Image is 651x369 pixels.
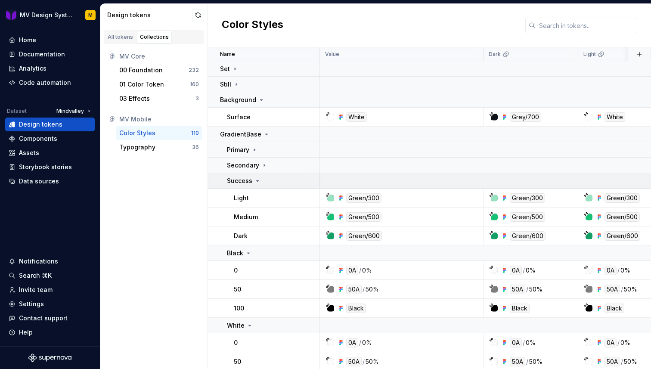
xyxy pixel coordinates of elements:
[526,357,528,366] div: /
[6,10,16,20] img: b3ac2a31-7ea9-4fd1-9cb6-08b90a735998.png
[346,338,358,347] div: 0A
[346,112,367,122] div: White
[190,81,199,88] div: 160
[510,304,530,313] div: Black
[116,126,202,140] button: Color Styles110
[510,338,522,347] div: 0A
[107,11,192,19] div: Design tokens
[227,321,245,330] p: White
[617,266,620,275] div: /
[529,285,542,294] div: 50%
[510,193,545,203] div: Green/300
[19,300,44,308] div: Settings
[5,311,95,325] button: Contact support
[604,193,640,203] div: Green/300
[28,353,71,362] a: Supernova Logo
[119,129,155,137] div: Color Styles
[5,174,95,188] a: Data sources
[116,78,202,91] button: 01 Color Token160
[7,108,27,115] div: Dataset
[366,285,379,294] div: 50%
[5,326,95,339] button: Help
[2,6,98,24] button: MV Design System MobileM
[189,67,199,74] div: 232
[604,304,624,313] div: Black
[523,266,525,275] div: /
[620,338,630,347] div: 0%
[119,52,199,61] div: MV Core
[583,51,596,58] p: Light
[227,146,249,154] p: Primary
[359,266,361,275] div: /
[617,338,620,347] div: /
[346,285,362,294] div: 50A
[191,130,199,136] div: 110
[119,143,155,152] div: Typography
[363,285,365,294] div: /
[88,12,93,19] div: M
[346,231,382,241] div: Green/600
[227,177,252,185] p: Success
[227,113,251,121] p: Surface
[19,328,33,337] div: Help
[621,285,623,294] div: /
[227,161,259,170] p: Secondary
[346,193,381,203] div: Green/300
[5,132,95,146] a: Components
[346,357,362,366] div: 50A
[108,34,133,40] div: All tokens
[325,51,339,58] p: Value
[20,11,75,19] div: MV Design System Mobile
[620,266,630,275] div: 0%
[53,105,95,117] button: Mindvalley
[5,146,95,160] a: Assets
[119,66,163,74] div: 00 Foundation
[363,357,365,366] div: /
[140,34,169,40] div: Collections
[234,285,241,294] p: 50
[19,64,46,73] div: Analytics
[119,115,199,124] div: MV Mobile
[119,80,164,89] div: 01 Color Token
[5,269,95,282] button: Search ⌘K
[529,357,542,366] div: 50%
[510,285,525,294] div: 50A
[526,338,536,347] div: 0%
[220,80,231,89] p: Still
[510,212,545,222] div: Green/500
[234,266,238,275] p: 0
[362,266,372,275] div: 0%
[19,120,62,129] div: Design tokens
[366,357,379,366] div: 50%
[5,283,95,297] a: Invite team
[510,231,546,241] div: Green/600
[116,92,202,105] a: 03 Effects3
[116,63,202,77] button: 00 Foundation232
[526,285,528,294] div: /
[234,213,258,221] p: Medium
[526,266,536,275] div: 0%
[234,357,241,366] p: 50
[5,76,95,90] a: Code automation
[510,266,522,275] div: 0A
[346,266,358,275] div: 0A
[346,212,381,222] div: Green/500
[234,338,238,347] p: 0
[192,144,199,151] div: 36
[346,304,366,313] div: Black
[19,163,72,171] div: Storybook stories
[604,338,617,347] div: 0A
[604,357,620,366] div: 50A
[19,285,53,294] div: Invite team
[604,266,617,275] div: 0A
[5,118,95,131] a: Design tokens
[5,254,95,268] button: Notifications
[234,304,244,313] p: 100
[5,297,95,311] a: Settings
[220,65,230,73] p: Set
[19,78,71,87] div: Code automation
[604,285,620,294] div: 50A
